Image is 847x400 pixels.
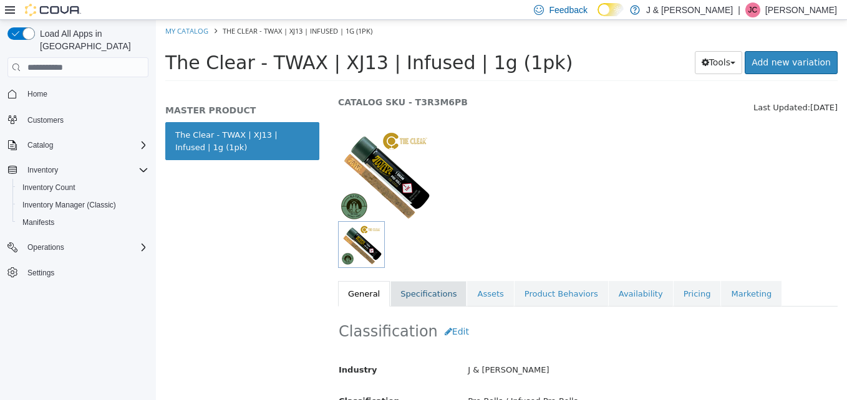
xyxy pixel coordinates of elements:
[2,239,153,256] button: Operations
[9,85,163,96] h5: MASTER PRODUCT
[539,31,587,54] button: Tools
[2,136,153,154] button: Catalog
[17,198,148,212] span: Inventory Manager (Classic)
[518,261,565,287] a: Pricing
[27,268,54,278] span: Settings
[17,180,148,195] span: Inventory Count
[22,217,54,227] span: Manifests
[22,163,63,178] button: Inventory
[27,140,53,150] span: Catalog
[12,214,153,231] button: Manifests
[22,265,59,280] a: Settings
[7,80,148,314] nav: Complex example
[9,32,417,54] span: The Clear - TWAX | XJ13 | Infused | 1g (1pk)
[654,83,682,92] span: [DATE]
[302,340,690,361] div: J & [PERSON_NAME]
[27,89,47,99] span: Home
[12,179,153,196] button: Inventory Count
[182,261,234,287] a: General
[182,77,552,88] h5: CATALOG SKU - T3R3M6PB
[22,112,148,127] span: Customers
[22,113,69,128] a: Customers
[2,85,153,103] button: Home
[9,102,163,140] a: The Clear - TWAX | XJ13 | Infused | 1g (1pk)
[748,2,758,17] span: JC
[22,163,148,178] span: Inventory
[22,87,52,102] a: Home
[565,261,626,287] a: Marketing
[182,108,276,201] img: 150
[12,196,153,214] button: Inventory Manager (Classic)
[311,261,357,287] a: Assets
[25,4,81,16] img: Cova
[67,6,216,16] span: The Clear - TWAX | XJ13 | Infused | 1g (1pk)
[598,16,598,17] span: Dark Mode
[22,138,58,153] button: Catalog
[22,138,148,153] span: Catalog
[302,371,690,393] div: Pre-Rolls / Infused Pre-Rolls
[359,261,452,287] a: Product Behaviors
[22,183,75,193] span: Inventory Count
[17,198,121,212] a: Inventory Manager (Classic)
[27,165,58,175] span: Inventory
[282,300,320,323] button: Edit
[183,376,244,386] span: Classification
[549,4,587,16] span: Feedback
[2,161,153,179] button: Inventory
[22,265,148,280] span: Settings
[27,242,64,252] span: Operations
[22,240,69,255] button: Operations
[183,345,221,355] span: Industry
[17,215,148,230] span: Manifests
[646,2,733,17] p: J & [PERSON_NAME]
[22,240,148,255] span: Operations
[2,264,153,282] button: Settings
[22,86,148,102] span: Home
[2,110,153,128] button: Customers
[589,31,682,54] a: Add new variation
[35,27,148,52] span: Load All Apps in [GEOGRAPHIC_DATA]
[598,3,624,16] input: Dark Mode
[22,200,116,210] span: Inventory Manager (Classic)
[17,180,80,195] a: Inventory Count
[235,261,311,287] a: Specifications
[17,215,59,230] a: Manifests
[9,6,52,16] a: My Catalog
[453,261,517,287] a: Availability
[738,2,740,17] p: |
[598,83,654,92] span: Last Updated:
[27,115,64,125] span: Customers
[765,2,837,17] p: [PERSON_NAME]
[183,300,681,323] h2: Classification
[745,2,760,17] div: Jared Cooney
